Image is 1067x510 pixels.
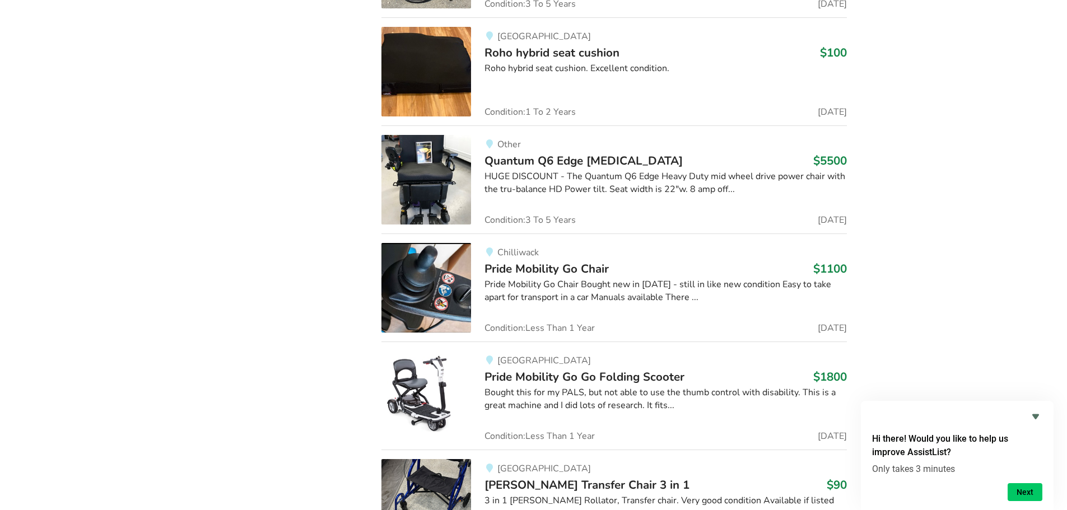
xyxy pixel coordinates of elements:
span: Condition: 1 To 2 Years [484,107,576,116]
span: [GEOGRAPHIC_DATA] [497,354,591,367]
img: mobility-roho hybrid seat cushion [381,27,471,116]
div: HUGE DISCOUNT - The Quantum Q6 Edge Heavy Duty mid wheel drive power chair with the tru-balance H... [484,170,847,196]
span: [DATE] [818,107,847,116]
span: Condition: Less Than 1 Year [484,324,595,333]
h3: $100 [820,45,847,60]
span: [DATE] [818,216,847,224]
a: mobility-pride mobility go chair ChilliwackPride Mobility Go Chair$1100Pride Mobility Go Chair Bo... [381,233,847,341]
h3: $1800 [813,369,847,384]
div: 3 in 1 [PERSON_NAME] Rollator, Transfer chair. Very good condition Available if listed [484,494,847,507]
span: Chilliwack [497,246,539,259]
span: [PERSON_NAME] Transfer Chair 3 in 1 [484,477,689,493]
span: Pride Mobility Go Chair [484,261,609,277]
div: Hi there! Would you like to help us improve AssistList? [872,410,1042,501]
p: Only takes 3 minutes [872,464,1042,474]
a: mobility-quantum q6 edge electric chairOtherQuantum Q6 Edge [MEDICAL_DATA]$5500HUGE DISCOUNT - Th... [381,125,847,233]
a: mobility-pride mobility go go folding scooter[GEOGRAPHIC_DATA]Pride Mobility Go Go Folding Scoote... [381,341,847,450]
span: Condition: Less Than 1 Year [484,432,595,441]
span: Other [497,138,521,151]
img: mobility-pride mobility go go folding scooter [381,351,471,441]
span: Pride Mobility Go Go Folding Scooter [484,369,684,385]
span: [DATE] [818,432,847,441]
h3: $5500 [813,153,847,168]
div: Pride Mobility Go Chair Bought new in [DATE] - still in like new condition Easy to take apart for... [484,278,847,304]
h2: Hi there! Would you like to help us improve AssistList? [872,432,1042,459]
h3: $90 [827,478,847,492]
span: [GEOGRAPHIC_DATA] [497,30,591,43]
img: mobility-pride mobility go chair [381,243,471,333]
button: Next question [1008,483,1042,501]
button: Hide survey [1029,410,1042,423]
h3: $1100 [813,261,847,276]
span: Quantum Q6 Edge [MEDICAL_DATA] [484,153,683,169]
span: [DATE] [818,324,847,333]
span: Condition: 3 To 5 Years [484,216,576,224]
div: Roho hybrid seat cushion. Excellent condition. [484,62,847,75]
span: Roho hybrid seat cushion [484,45,619,60]
a: mobility-roho hybrid seat cushion [GEOGRAPHIC_DATA]Roho hybrid seat cushion$100Roho hybrid seat c... [381,17,847,125]
div: Bought this for my PALS, but not able to use the thumb control with disability. This is a great m... [484,386,847,412]
span: [GEOGRAPHIC_DATA] [497,462,591,475]
img: mobility-quantum q6 edge electric chair [381,135,471,224]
